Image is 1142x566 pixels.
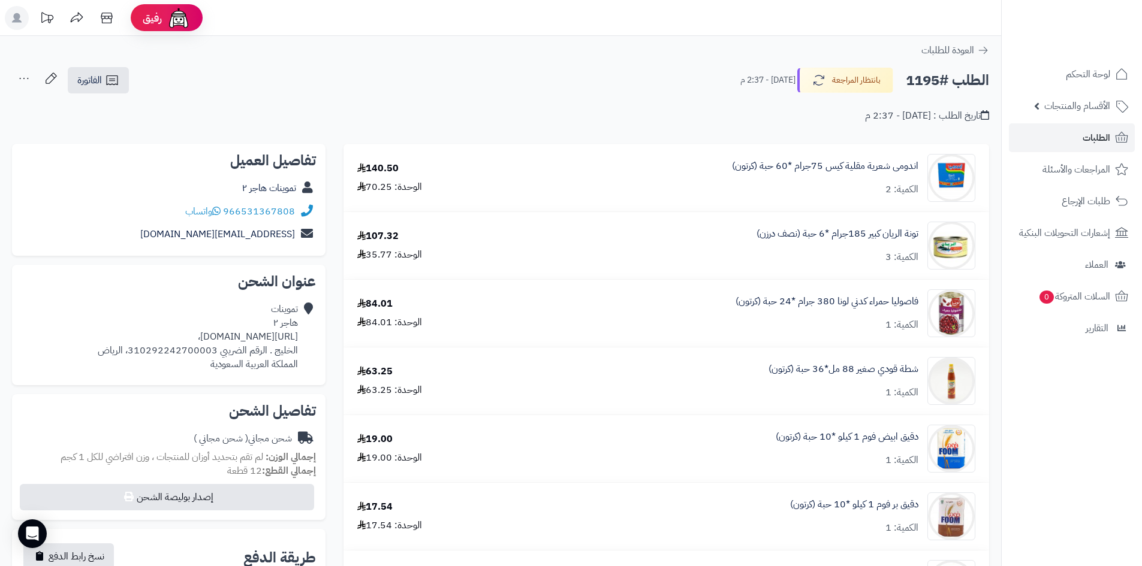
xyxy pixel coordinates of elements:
[61,450,263,464] span: لم تقم بتحديد أوزان للمنتجات ، وزن افتراضي للكل 1 كجم
[357,365,393,379] div: 63.25
[885,250,918,264] div: الكمية: 3
[49,549,104,564] span: نسخ رابط الدفع
[266,450,316,464] strong: إجمالي الوزن:
[769,362,918,376] a: شطة قودي صغير 88 مل*36 حبة (كرتون)
[357,162,399,175] div: 140.50
[1042,161,1110,178] span: المراجعات والأسئلة
[885,318,918,332] div: الكمية: 1
[262,464,316,478] strong: إجمالي القطع:
[22,153,316,168] h2: تفاصيل العميل
[1062,193,1110,210] span: طلبات الإرجاع
[22,274,316,289] h2: عنوان الشحن
[1009,60,1135,89] a: لوحة التحكم
[1066,66,1110,83] span: لوحة التحكم
[77,73,102,87] span: الفاتورة
[776,430,918,444] a: دقيق ابيض فوم 1 كيلو *10 حبة (كرتون)
[357,180,422,194] div: الوحدة: 70.25
[22,404,316,418] h2: تفاصيل الشحن
[885,453,918,467] div: الكمية: 1
[1009,250,1135,279] a: العملاء
[1083,129,1110,146] span: الطلبات
[357,316,422,329] div: الوحدة: 84.01
[1009,123,1135,152] a: الطلبات
[357,383,422,397] div: الوحدة: 63.25
[1009,282,1135,311] a: السلات المتروكة0
[98,302,298,371] div: تموينات هاجر ٢ [URL][DOMAIN_NAME]، الخليج . الرقم الضريبي 310292242700003، الرياض المملكة العربية...
[357,500,393,514] div: 17.54
[740,74,796,86] small: [DATE] - 2:37 م
[357,519,422,532] div: الوحدة: 17.54
[20,484,314,510] button: إصدار بوليصة الشحن
[885,521,918,535] div: الكمية: 1
[1009,155,1135,184] a: المراجعات والأسئلة
[1086,320,1108,337] span: التقارير
[928,492,975,540] img: 1747451455-6285021000251_2-90x90.jpg
[1009,187,1135,216] a: طلبات الإرجاع
[68,67,129,93] a: الفاتورة
[921,43,989,57] a: العودة للطلبات
[885,386,918,399] div: الكمية: 1
[18,519,47,548] div: Open Intercom Messenger
[736,295,918,308] a: فاصوليا حمراء كدني لونا 380 جرام *24 حبة (كرتون)
[1009,314,1135,343] a: التقارير
[1038,288,1110,305] span: السلات المتروكة
[194,431,248,446] span: ( شحن مجاني )
[928,357,975,405] img: 1747337444-q0IJrqtyTeRBN3B1jxoMdoK1lZhQmUYL-90x90.jpg
[357,297,393,311] div: 84.01
[167,6,191,30] img: ai-face.png
[885,183,918,196] div: الكمية: 2
[32,6,62,33] a: تحديثات المنصة
[194,432,292,446] div: شحن مجاني
[223,204,295,219] a: 966531367808
[185,204,221,219] a: واتساب
[906,68,989,93] h2: الطلب #1195
[790,498,918,511] a: دقيق بر فوم 1 كيلو *10 حبة (كرتون)
[143,11,162,25] span: رفيق
[928,289,975,337] img: 1747334558-71Q86U8nwyL._AC_SL1500-90x90.jpg
[357,451,422,465] div: الوحدة: 19.00
[757,227,918,241] a: تونة الريان كبير 185جرام *6 حبة (نصف درزن)
[357,229,399,243] div: 107.32
[921,43,974,57] span: العودة للطلبات
[732,159,918,173] a: اندومى شعرية مقلية كيس 75جرام *60 حبة (كرتون)
[1039,290,1054,304] span: 0
[357,432,393,446] div: 19.00
[1009,219,1135,247] a: إشعارات التحويلات البنكية
[1060,30,1131,55] img: logo-2.png
[928,425,975,473] img: 1747451105-51n67CUqWVL._AC_SL1500-90x90.jpg
[797,68,893,93] button: بانتظار المراجعة
[928,222,975,270] img: 1747286024-kmyaPmSEmkid7DTRiewB17iRffZZKLAT-90x90.jpg
[928,154,975,202] img: 1747282501-49GxOi1ivnSFmiOaJUuMSRkWbJcibU5M-90x90.jpg
[242,181,296,195] a: تموينات هاجر ٢
[865,109,989,123] div: تاريخ الطلب : [DATE] - 2:37 م
[140,227,295,241] a: [EMAIL_ADDRESS][DOMAIN_NAME]
[1019,225,1110,241] span: إشعارات التحويلات البنكية
[357,248,422,262] div: الوحدة: 35.77
[243,550,316,565] h2: طريقة الدفع
[1085,256,1108,273] span: العملاء
[1044,98,1110,114] span: الأقسام والمنتجات
[227,464,316,478] small: 12 قطعة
